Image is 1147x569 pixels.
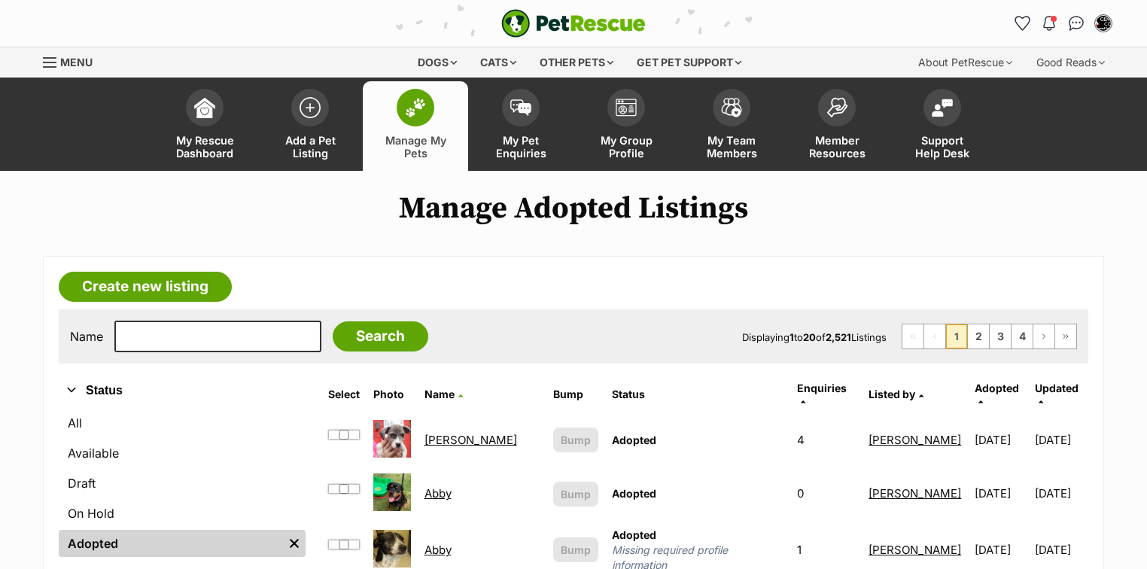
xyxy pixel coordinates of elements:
[60,56,93,68] span: Menu
[932,99,953,117] img: help-desk-icon-fdf02630f3aa405de69fd3d07c3f3aa587a6932b1a1747fa1d2bba05be0121f9.svg
[803,331,816,343] strong: 20
[322,376,366,412] th: Select
[721,98,742,117] img: team-members-icon-5396bd8760b3fe7c0b43da4ab00e1e3bb1a5d9ba89233759b79545d2d3fc5d0d.svg
[784,81,890,171] a: Member Resources
[470,47,527,78] div: Cats
[924,324,945,348] span: Previous page
[612,434,656,446] span: Adopted
[43,47,103,75] a: Menu
[363,81,468,171] a: Manage My Pets
[869,433,961,447] a: [PERSON_NAME]
[606,376,790,412] th: Status
[529,47,624,78] div: Other pets
[59,470,306,497] a: Draft
[1026,47,1115,78] div: Good Reads
[902,324,1077,349] nav: Pagination
[171,134,239,160] span: My Rescue Dashboard
[612,528,656,541] span: Adopted
[1035,382,1079,394] span: Updated
[59,530,283,557] a: Adopted
[547,376,604,412] th: Bump
[869,543,961,557] a: [PERSON_NAME]
[405,98,426,117] img: manage-my-pets-icon-02211641906a0b7f246fdf0571729dbe1e7629f14944591b6c1af311fb30b64b.svg
[382,134,449,160] span: Manage My Pets
[561,486,591,502] span: Bump
[826,97,847,117] img: member-resources-icon-8e73f808a243e03378d46382f2149f9095a855e16c252ad45f914b54edf8863c.svg
[1012,324,1033,348] a: Page 4
[803,134,871,160] span: Member Resources
[791,467,861,519] td: 0
[1035,382,1079,406] a: Updated
[373,473,411,511] img: Abby
[59,381,306,400] button: Status
[424,388,455,400] span: Name
[616,99,637,117] img: group-profile-icon-3fa3cf56718a62981997c0bc7e787c4b2cf8bcc04b72c1350f741eb67cf2f40e.svg
[826,331,851,343] strong: 2,521
[424,433,517,447] a: [PERSON_NAME]
[1064,11,1088,35] a: Conversations
[1055,324,1076,348] a: Last page
[679,81,784,171] a: My Team Members
[501,9,646,38] img: logo-e224e6f780fb5917bec1dbf3a21bbac754714ae5b6737aabdf751b685950b380.svg
[890,81,995,171] a: Support Help Desk
[553,482,598,507] button: Bump
[424,486,452,501] a: Abby
[59,272,232,302] a: Create new listing
[797,382,847,394] span: translation missing: en.admin.listings.index.attributes.enquiries
[791,414,861,466] td: 4
[333,321,428,351] input: Search
[869,486,961,501] a: [PERSON_NAME]
[592,134,660,160] span: My Group Profile
[501,9,646,38] a: PetRescue
[698,134,765,160] span: My Team Members
[968,324,989,348] a: Page 2
[1096,16,1111,31] img: Deanna Walton profile pic
[1010,11,1115,35] ul: Account quick links
[969,467,1033,519] td: [DATE]
[975,382,1019,394] span: Adopted
[1035,467,1087,519] td: [DATE]
[1091,11,1115,35] button: My account
[612,487,656,500] span: Adopted
[468,81,573,171] a: My Pet Enquiries
[742,331,887,343] span: Displaying to of Listings
[152,81,257,171] a: My Rescue Dashboard
[59,409,306,437] a: All
[373,420,411,458] img: Aanya
[276,134,344,160] span: Add a Pet Listing
[1010,11,1034,35] a: Favourites
[1033,324,1054,348] a: Next page
[975,382,1019,406] a: Adopted
[902,324,923,348] span: First page
[257,81,363,171] a: Add a Pet Listing
[300,97,321,118] img: add-pet-listing-icon-0afa8454b4691262ce3f59096e99ab1cd57d4a30225e0717b998d2c9b9846f56.svg
[424,543,452,557] a: Abby
[561,542,591,558] span: Bump
[626,47,752,78] div: Get pet support
[573,81,679,171] a: My Group Profile
[908,134,976,160] span: Support Help Desk
[969,414,1033,466] td: [DATE]
[946,324,967,348] span: Page 1
[869,388,923,400] a: Listed by
[1043,16,1055,31] img: notifications-46538b983faf8c2785f20acdc204bb7945ddae34d4c08c2a6579f10ce5e182be.svg
[283,530,306,557] a: Remove filter
[1037,11,1061,35] button: Notifications
[70,330,103,343] label: Name
[407,47,467,78] div: Dogs
[1035,414,1087,466] td: [DATE]
[487,134,555,160] span: My Pet Enquiries
[373,530,411,567] img: Abby
[424,388,463,400] a: Name
[59,500,306,527] a: On Hold
[869,388,915,400] span: Listed by
[194,97,215,118] img: dashboard-icon-eb2f2d2d3e046f16d808141f083e7271f6b2e854fb5c12c21221c1fb7104beca.svg
[908,47,1023,78] div: About PetRescue
[510,99,531,116] img: pet-enquiries-icon-7e3ad2cf08bfb03b45e93fb7055b45f3efa6380592205ae92323e6603595dc1f.svg
[990,324,1011,348] a: Page 3
[59,440,306,467] a: Available
[553,428,598,452] button: Bump
[367,376,417,412] th: Photo
[797,382,847,406] a: Enquiries
[553,537,598,562] button: Bump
